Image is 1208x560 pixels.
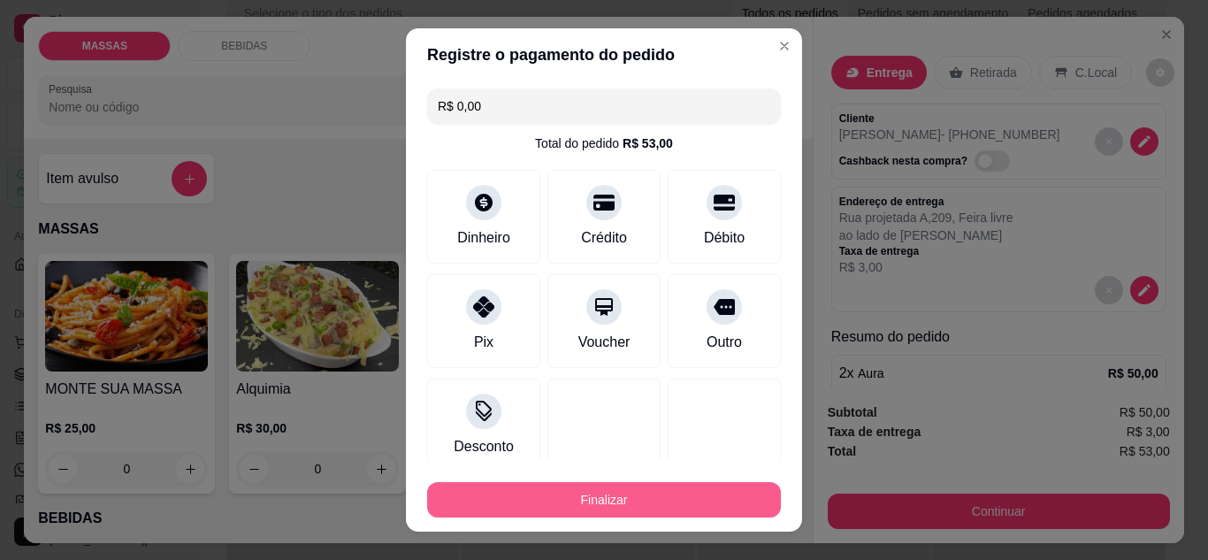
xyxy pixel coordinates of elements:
[707,332,742,353] div: Outro
[623,134,673,152] div: R$ 53,00
[535,134,673,152] div: Total do pedido
[581,227,627,249] div: Crédito
[438,88,770,124] input: Ex.: hambúrguer de cordeiro
[578,332,631,353] div: Voucher
[770,32,799,60] button: Close
[427,482,781,518] button: Finalizar
[406,28,802,81] header: Registre o pagamento do pedido
[474,332,493,353] div: Pix
[454,436,514,457] div: Desconto
[704,227,745,249] div: Débito
[457,227,510,249] div: Dinheiro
